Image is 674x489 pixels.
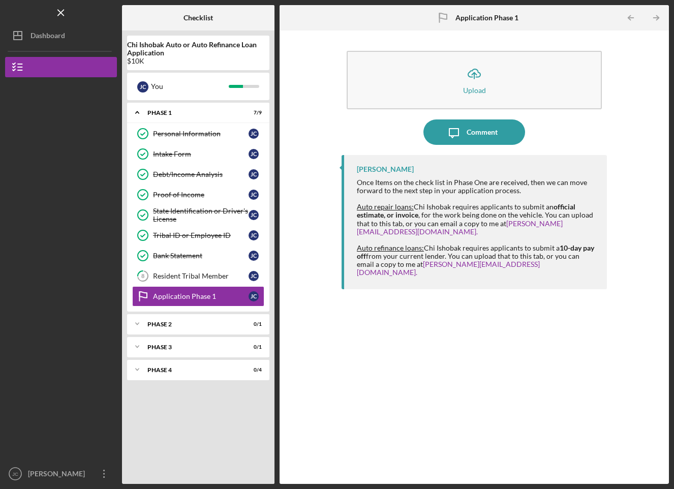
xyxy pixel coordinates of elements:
[357,203,597,235] div: Chi Ishobak requires applicants to submit an , for the work being done on the vehicle. You can up...
[132,164,264,185] a: Debt/Income AnalysisJC
[243,367,262,373] div: 0 / 4
[249,210,259,220] div: J C
[249,271,259,281] div: J C
[357,165,414,173] div: [PERSON_NAME]
[153,191,249,199] div: Proof of Income
[357,260,540,277] a: [PERSON_NAME][EMAIL_ADDRESS][DOMAIN_NAME]
[153,150,249,158] div: Intake Form
[467,119,498,145] div: Comment
[132,266,264,286] a: 8Resident Tribal MemberJC
[357,243,424,252] span: Auto refinance loans:
[243,344,262,350] div: 0 / 1
[153,272,249,280] div: Resident Tribal Member
[249,190,259,200] div: J C
[147,367,236,373] div: Phase 4
[147,344,236,350] div: Phase 3
[127,41,269,57] b: Chi Ishobak Auto or Auto Refinance Loan Application
[132,286,264,307] a: Application Phase 1JC
[141,273,144,280] tspan: 8
[249,230,259,240] div: J C
[153,292,249,300] div: Application Phase 1
[12,471,18,477] text: JC
[153,252,249,260] div: Bank Statement
[5,25,117,46] button: Dashboard
[153,231,249,239] div: Tribal ID or Employee ID
[147,321,236,327] div: Phase 2
[127,57,269,65] div: $10K
[132,185,264,205] a: Proof of IncomeJC
[243,110,262,116] div: 7 / 9
[357,243,594,260] strong: 10-day pay off
[357,202,575,219] strong: official estimate, or invoice
[132,205,264,225] a: State Identification or Driver's LicenseJC
[132,246,264,266] a: Bank StatementJC
[249,169,259,179] div: J C
[249,251,259,261] div: J C
[5,464,117,484] button: JC[PERSON_NAME]
[153,207,249,223] div: State Identification or Driver's License
[132,144,264,164] a: Intake FormJC
[151,78,229,95] div: You
[243,321,262,327] div: 0 / 1
[416,268,417,277] a: .
[249,129,259,139] div: J C
[357,202,414,211] span: Auto repair loans:
[25,464,91,486] div: [PERSON_NAME]
[357,219,563,236] a: [PERSON_NAME][EMAIL_ADDRESS][DOMAIN_NAME]
[423,119,525,145] button: Comment
[455,14,518,22] b: Application Phase 1
[249,149,259,159] div: J C
[153,130,249,138] div: Personal Information
[132,124,264,144] a: Personal InformationJC
[30,25,65,48] div: Dashboard
[476,227,478,236] a: .
[249,291,259,301] div: J C
[357,244,597,277] div: Chi Ishobak requires applicants to submit a from your current lender. You can upload that to this...
[153,170,249,178] div: Debt/Income Analysis
[347,51,602,109] button: Upload
[137,81,148,93] div: J C
[463,86,486,94] div: Upload
[183,14,213,22] b: Checklist
[147,110,236,116] div: Phase 1
[132,225,264,246] a: Tribal ID or Employee IDJC
[357,178,597,195] div: Once Items on the check list in Phase One are received, then we can move forward to the next step...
